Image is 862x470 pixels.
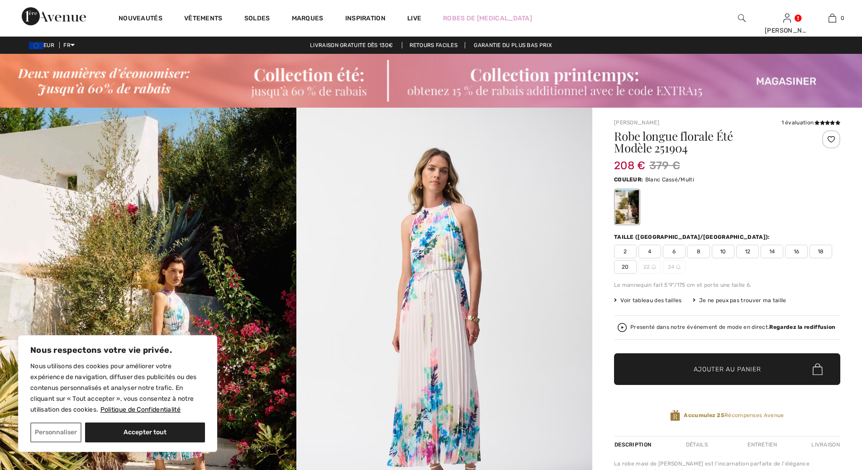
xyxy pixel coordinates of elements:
a: Politique de Confidentialité [100,405,181,414]
strong: Accumulez 25 [684,412,724,418]
img: Regardez la rediffusion [618,323,627,332]
span: FR [63,42,75,48]
span: 6 [663,245,686,258]
a: Marques [292,14,324,24]
span: Récompenses Avenue [684,411,784,419]
p: Nous utilisons des cookies pour améliorer votre expérience de navigation, diffuser des publicités... [30,361,205,415]
div: Livraison [809,437,840,453]
div: Presenté dans notre événement de mode en direct. [630,324,835,330]
div: Le mannequin fait 5'9"/175 cm et porte une taille 6. [614,281,840,289]
img: 1ère Avenue [22,7,86,25]
span: EUR [29,42,58,48]
div: [PERSON_NAME] [765,26,809,35]
div: Description [614,437,653,453]
a: Soldes [244,14,270,24]
img: Récompenses Avenue [670,409,680,422]
div: Blanc Cassé/Multi [615,190,639,224]
a: Vêtements [184,14,223,24]
a: Garantie du plus bas prix [467,42,559,48]
span: 4 [638,245,661,258]
span: 12 [736,245,759,258]
span: 2 [614,245,637,258]
a: 0 [810,13,854,24]
div: Nous respectons votre vie privée. [18,335,217,452]
a: Live [407,14,421,23]
div: Je ne peux pas trouver ma taille [693,296,786,304]
img: ring-m.svg [652,265,656,269]
span: Ajouter au panier [694,365,761,374]
strong: Regardez la rediffusion [769,324,835,330]
span: 14 [761,245,783,258]
span: 16 [785,245,808,258]
div: Taille ([GEOGRAPHIC_DATA]/[GEOGRAPHIC_DATA]): [614,233,772,241]
a: [PERSON_NAME] [614,119,659,126]
span: Couleur: [614,176,643,183]
span: Inspiration [345,14,386,24]
a: Se connecter [783,14,791,22]
img: Euro [29,42,43,49]
a: Livraison gratuite dès 130€ [303,42,400,48]
span: 18 [810,245,832,258]
img: Bag.svg [813,363,823,375]
button: Accepter tout [85,423,205,442]
img: Mon panier [829,13,836,24]
span: 20 [614,260,637,274]
span: Blanc Cassé/Multi [645,176,694,183]
span: 22 [638,260,661,274]
a: Robes de [MEDICAL_DATA] [443,14,532,23]
div: Détails [678,437,715,453]
span: 10 [712,245,734,258]
div: Entretien [740,437,785,453]
img: ring-m.svg [676,265,681,269]
span: 8 [687,245,710,258]
img: recherche [738,13,746,24]
p: Nous respectons votre vie privée. [30,345,205,356]
button: Ajouter au panier [614,353,840,385]
img: Mes infos [783,13,791,24]
span: 208 € [614,150,646,172]
iframe: Ouvre un widget dans lequel vous pouvez chatter avec l’un de nos agents [805,402,853,425]
span: 24 [663,260,686,274]
h1: Robe longue florale Été Modèle 251904 [614,130,803,154]
button: Personnaliser [30,423,81,442]
span: 379 € [649,157,681,174]
span: Voir tableau des tailles [614,296,682,304]
a: Nouveautés [119,14,162,24]
div: 1 évaluation [781,119,840,127]
span: 0 [841,14,844,22]
a: Retours faciles [402,42,466,48]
